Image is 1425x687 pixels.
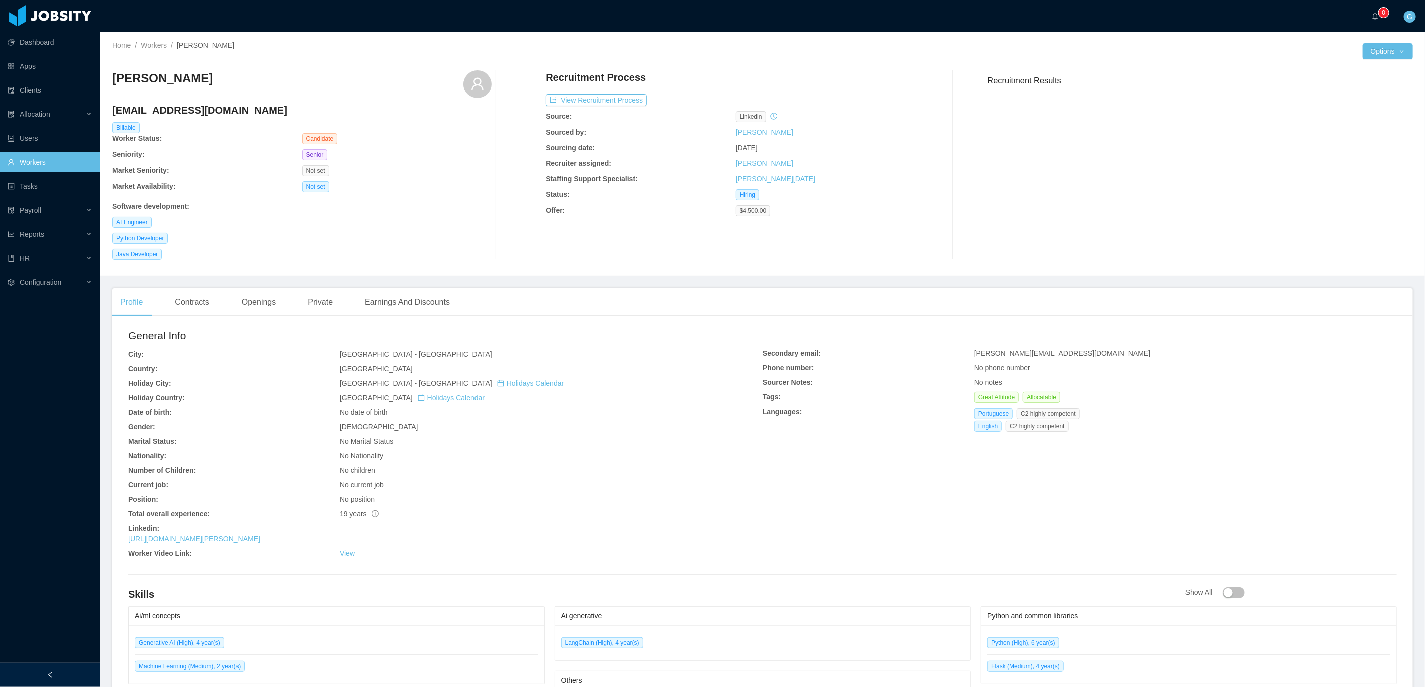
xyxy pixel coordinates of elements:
b: City: [128,350,144,358]
span: Configuration [20,278,61,286]
a: icon: userWorkers [8,152,92,172]
a: View [340,549,355,557]
b: Marital Status: [128,437,176,445]
b: Sourcing date: [546,144,595,152]
b: Seniority: [112,150,145,158]
span: Python (High), 6 year(s) [987,637,1059,648]
span: / [171,41,173,49]
span: Billable [112,122,140,133]
h3: Recruitment Results [988,74,1413,87]
a: Workers [141,41,167,49]
b: Secondary email: [763,349,821,357]
span: No notes [974,378,1002,386]
b: Market Seniority: [112,166,169,174]
span: Not set [302,181,329,192]
span: No current job [340,481,384,489]
b: Linkedin: [128,524,159,532]
i: icon: book [8,255,15,262]
span: Allocatable [1023,392,1060,403]
div: Private [300,288,341,316]
div: Python and common libraries [987,607,1390,625]
span: [PERSON_NAME][EMAIL_ADDRESS][DOMAIN_NAME] [974,349,1150,357]
span: G [1407,11,1413,23]
a: icon: appstoreApps [8,56,92,76]
b: Holiday Country: [128,394,185,402]
h3: [PERSON_NAME] [112,70,213,86]
i: icon: bell [1372,13,1379,20]
span: [GEOGRAPHIC_DATA] - [GEOGRAPHIC_DATA] [340,350,492,358]
b: Total overall experience: [128,510,210,518]
span: 19 years [340,510,379,518]
div: Earnings And Discounts [357,288,458,316]
span: [GEOGRAPHIC_DATA] [340,394,485,402]
b: Worker Video Link: [128,549,192,557]
i: icon: line-chart [8,231,15,238]
span: Portuguese [974,408,1013,419]
b: Software development : [112,202,189,210]
b: Gender: [128,423,155,431]
b: Offer: [546,206,565,214]
span: [PERSON_NAME] [177,41,234,49]
div: Profile [112,288,151,316]
a: icon: calendarHolidays Calendar [497,379,564,387]
span: No phone number [974,364,1030,372]
b: Market Availability: [112,182,176,190]
b: Number of Children: [128,466,196,474]
a: [URL][DOMAIN_NAME][PERSON_NAME] [128,535,260,543]
span: No position [340,495,375,503]
i: icon: history [770,113,777,120]
span: [DEMOGRAPHIC_DATA] [340,423,418,431]
span: Allocation [20,110,50,118]
div: Contracts [167,288,217,316]
b: Status: [546,190,569,198]
b: Current job: [128,481,168,489]
span: Payroll [20,206,41,214]
span: / [135,41,137,49]
span: HR [20,254,30,262]
i: icon: user [470,77,485,91]
span: C2 highly competent [1006,421,1068,432]
i: icon: calendar [418,394,425,401]
a: icon: calendarHolidays Calendar [418,394,485,402]
a: [PERSON_NAME] [736,128,793,136]
sup: 0 [1379,8,1389,18]
span: Python Developer [112,233,168,244]
span: Senior [302,149,328,160]
b: Languages: [763,408,802,416]
div: Ai/ml concepts [135,607,538,625]
span: No Marital Status [340,437,393,445]
span: Great Attitude [974,392,1019,403]
i: icon: file-protect [8,207,15,214]
div: Openings [233,288,284,316]
i: icon: solution [8,111,15,118]
i: icon: setting [8,279,15,286]
b: Country: [128,365,157,373]
a: icon: robotUsers [8,128,92,148]
b: Recruiter assigned: [546,159,611,167]
b: Position: [128,495,158,503]
span: $4,500.00 [736,205,770,216]
span: No children [340,466,375,474]
span: [DATE] [736,144,758,152]
a: [PERSON_NAME][DATE] [736,175,815,183]
b: Holiday City: [128,379,171,387]
span: C2 highly competent [1017,408,1079,419]
span: English [974,421,1002,432]
button: icon: exportView Recruitment Process [546,94,647,106]
span: Generative AI (High), 4 year(s) [135,637,224,648]
span: Not set [302,165,329,176]
span: No Nationality [340,452,383,460]
div: Ai generative [561,607,965,625]
span: Java Developer [112,249,162,260]
span: linkedin [736,111,766,122]
span: AI Engineer [112,217,152,228]
a: icon: profileTasks [8,176,92,196]
a: icon: exportView Recruitment Process [546,96,647,104]
b: Worker Status: [112,134,162,142]
span: Candidate [302,133,338,144]
span: Reports [20,230,44,238]
b: Source: [546,112,572,120]
h4: Recruitment Process [546,70,646,84]
button: Optionsicon: down [1363,43,1413,59]
span: Hiring [736,189,759,200]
